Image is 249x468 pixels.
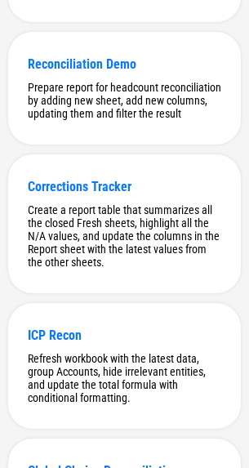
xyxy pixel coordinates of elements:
[28,328,221,343] div: ICP Recon
[28,179,221,194] div: Corrections Tracker
[28,203,221,269] div: Create a report table that summarizes all the closed Fresh sheets, highlight all the N/A values, ...
[28,81,221,120] div: Prepare report for headcount reconciliation by adding new sheet, add new columns, updating them a...
[28,56,221,72] div: Reconciliation Demo
[28,352,221,404] div: Refresh workbook with the latest data, group Accounts, hide irrelevant entities, and update the t...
